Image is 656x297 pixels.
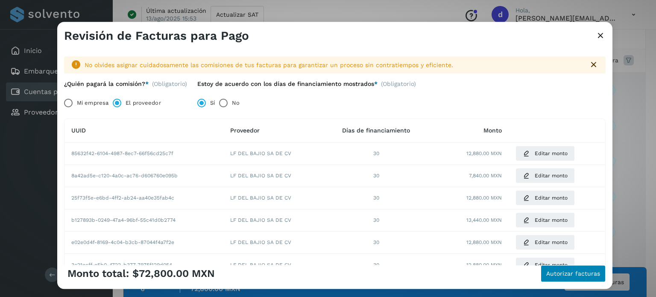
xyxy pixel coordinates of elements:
td: LF DEL BAJIO SA DE CV [223,165,322,187]
span: Editar monto [535,239,568,247]
td: 8a42ad5e-c120-4a0c-ac76-d606760e095b [64,165,223,187]
span: 12,880.00 MXN [466,239,502,247]
span: 7,840.00 MXN [469,172,502,180]
td: 3c21ecff-e5b0-4722-b377-7975f129d054 [64,254,223,276]
div: No olvides asignar cuidadosamente las comisiones de tus facturas para garantizar un proceso sin c... [85,61,582,70]
label: No [232,94,240,112]
span: 13,440.00 MXN [466,217,502,224]
td: 30 [322,143,430,165]
td: 30 [322,254,430,276]
td: LF DEL BAJIO SA DE CV [223,232,322,254]
span: Editar monto [535,194,568,202]
span: 12,880.00 MXN [466,150,502,158]
button: Editar monto [515,168,575,184]
span: UUID [71,127,86,134]
label: ¿Quién pagará la comisión? [64,80,149,88]
td: 30 [322,165,430,187]
button: Editar monto [515,235,575,250]
td: LF DEL BAJIO SA DE CV [223,143,322,165]
span: Monto total: [67,268,129,280]
button: Editar monto [515,146,575,162]
td: 30 [322,187,430,209]
span: Días de financiamiento [342,127,410,134]
td: 85632f42-6104-4987-8ec7-66f56cd25c7f [64,143,223,165]
button: Editar monto [515,191,575,206]
td: LF DEL BAJIO SA DE CV [223,254,322,276]
label: Sí [210,94,215,112]
td: b127893b-0249-47a4-96bf-55c41d0b2774 [64,209,223,232]
label: Estoy de acuerdo con los días de financiamiento mostrados [197,80,378,88]
span: Editar monto [535,261,568,269]
span: (Obligatorio) [152,80,187,88]
td: 30 [322,232,430,254]
h3: Revisión de Facturas para Pago [64,29,249,43]
span: 12,880.00 MXN [466,194,502,202]
td: 25f73f5e-e6bd-4ff2-ab24-aa40e35fab4c [64,187,223,209]
td: 30 [322,209,430,232]
button: Autorizar facturas [541,265,606,282]
span: Editar monto [535,217,568,224]
span: $72,800.00 MXN [132,268,215,280]
td: LF DEL BAJIO SA DE CV [223,209,322,232]
span: Monto [483,127,502,134]
span: (Obligatorio) [381,80,416,91]
span: Autorizar facturas [546,271,600,276]
span: 12,880.00 MXN [466,261,502,269]
button: Editar monto [515,213,575,228]
span: Editar monto [535,150,568,158]
button: Editar monto [515,257,575,273]
td: e02e0d4f-8169-4c04-b3cb-87044f4a7f2e [64,232,223,254]
span: Proveedor [230,127,260,134]
td: LF DEL BAJIO SA DE CV [223,187,322,209]
span: Editar monto [535,172,568,180]
label: Mi empresa [77,94,108,112]
label: El proveedor [126,94,161,112]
